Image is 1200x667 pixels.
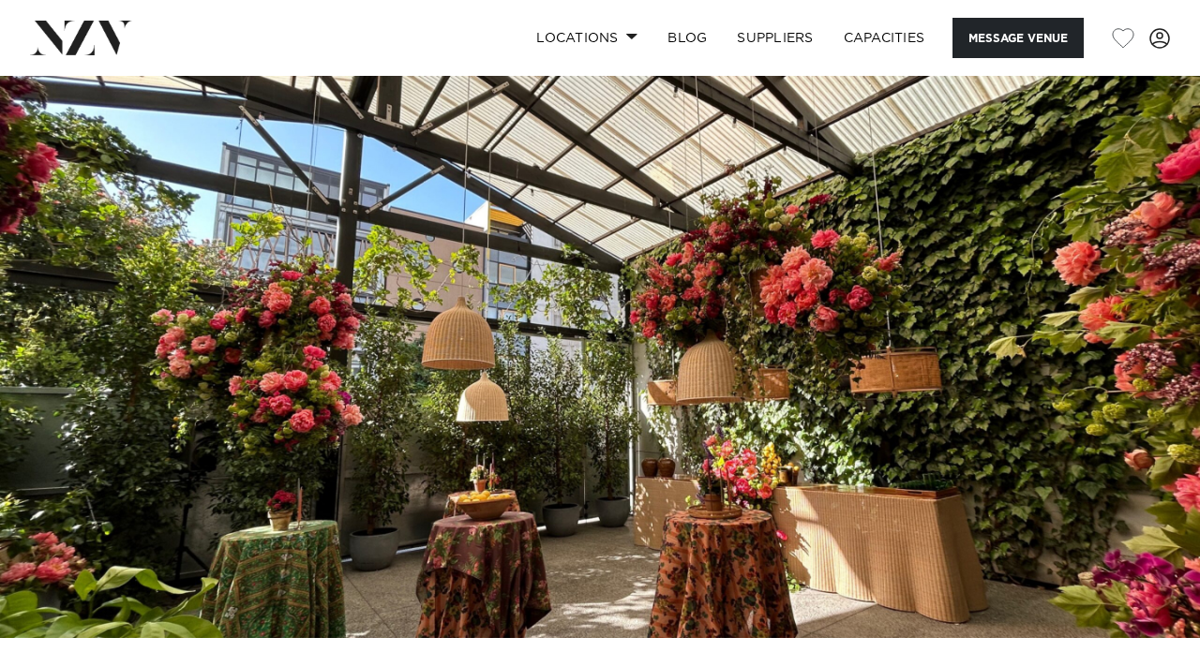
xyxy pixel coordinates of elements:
[722,18,828,58] a: SUPPLIERS
[952,18,1084,58] button: Message Venue
[829,18,940,58] a: Capacities
[30,21,132,54] img: nzv-logo.png
[652,18,722,58] a: BLOG
[521,18,652,58] a: Locations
